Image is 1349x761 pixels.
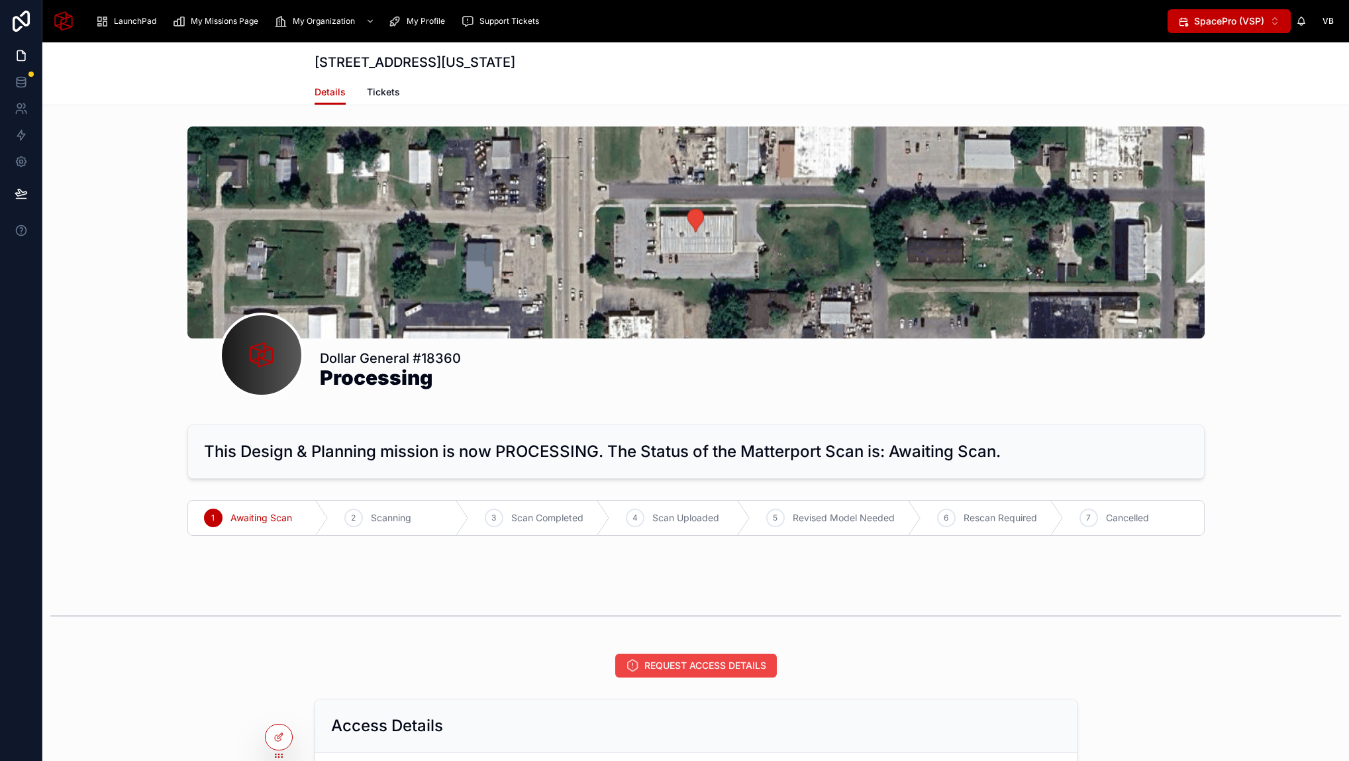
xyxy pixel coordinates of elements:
[511,511,583,525] span: Scan Completed
[293,16,355,26] span: My Organization
[270,9,381,33] a: My Organization
[53,11,74,32] img: App logo
[793,511,895,525] span: Revised Model Needed
[230,511,292,525] span: Awaiting Scan
[652,511,719,525] span: Scan Uploaded
[1323,16,1334,26] span: VB
[85,7,1168,36] div: scrollable content
[315,80,346,105] a: Details
[773,513,777,523] span: 5
[191,16,258,26] span: My Missions Page
[615,654,777,678] button: REQUEST ACCESS DETAILS
[204,441,1001,462] h2: This Design & Planning mission is now PROCESSING. The Status of the Matterport Scan is: Awaiting ...
[320,349,461,368] h1: Dollar General #18360
[632,513,638,523] span: 4
[644,659,766,672] span: REQUEST ACCESS DETAILS
[1194,15,1264,28] span: SpacePro (VSP)
[1106,511,1149,525] span: Cancelled
[491,513,496,523] span: 3
[114,16,156,26] span: LaunchPad
[1086,513,1091,523] span: 7
[351,513,356,523] span: 2
[91,9,166,33] a: LaunchPad
[367,85,400,99] span: Tickets
[320,368,461,387] h1: Processing
[315,53,515,72] h1: [STREET_ADDRESS][US_STATE]
[944,513,948,523] span: 6
[331,715,443,736] h2: Access Details
[407,16,445,26] span: My Profile
[457,9,548,33] a: Support Tickets
[479,16,539,26] span: Support Tickets
[367,80,400,107] a: Tickets
[211,513,215,523] span: 1
[1168,9,1291,33] button: Select Button
[168,9,268,33] a: My Missions Page
[384,9,454,33] a: My Profile
[315,85,346,99] span: Details
[964,511,1037,525] span: Rescan Required
[371,511,411,525] span: Scanning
